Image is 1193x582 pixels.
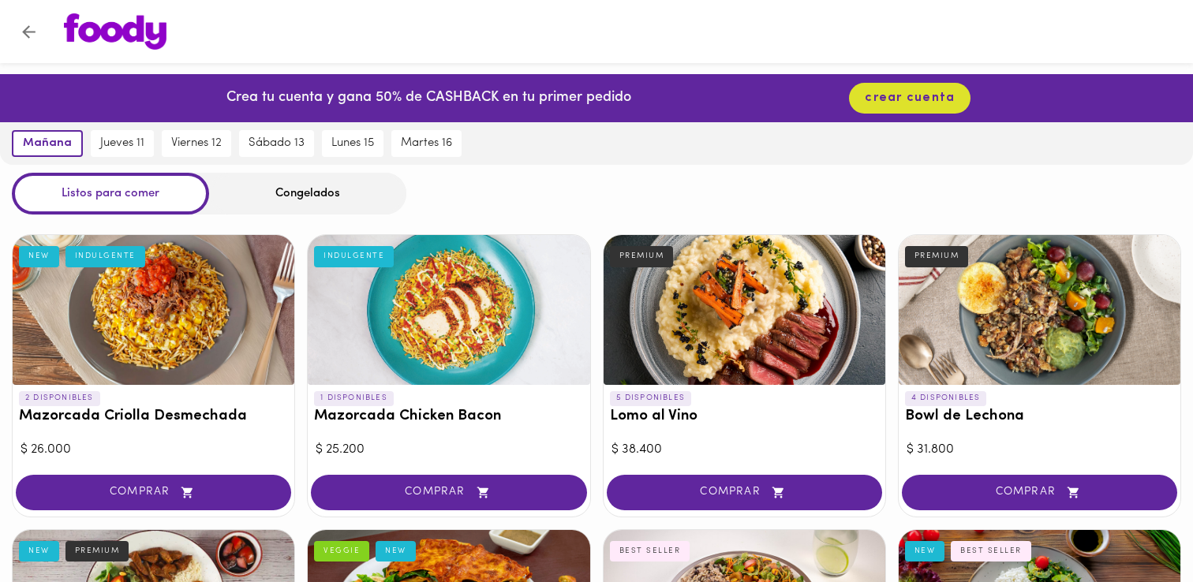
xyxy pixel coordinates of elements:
[314,541,369,561] div: VEGGIE
[13,235,294,385] div: Mazorcada Criolla Desmechada
[12,130,83,157] button: mañana
[64,13,166,50] img: logo.png
[607,475,882,510] button: COMPRAR
[19,391,100,405] p: 2 DISPONIBLES
[91,130,154,157] button: jueves 11
[19,409,288,425] h3: Mazorcada Criolla Desmechada
[905,409,1174,425] h3: Bowl de Lechona
[865,91,955,106] span: crear cuenta
[226,88,631,109] p: Crea tu cuenta y gana 50% de CASHBACK en tu primer pedido
[314,391,394,405] p: 1 DISPONIBLES
[162,130,231,157] button: viernes 12
[902,475,1177,510] button: COMPRAR
[331,486,567,499] span: COMPRAR
[905,246,969,267] div: PREMIUM
[249,136,305,151] span: sábado 13
[610,391,692,405] p: 5 DISPONIBLES
[65,541,129,561] div: PREMIUM
[610,541,690,561] div: BEST SELLER
[907,441,1172,459] div: $ 31.800
[604,235,885,385] div: Lomo al Vino
[16,475,291,510] button: COMPRAR
[905,541,945,561] div: NEW
[849,83,970,114] button: crear cuenta
[316,441,582,459] div: $ 25.200
[239,130,314,157] button: sábado 13
[100,136,144,151] span: jueves 11
[314,246,394,267] div: INDULGENTE
[9,13,48,51] button: Volver
[65,246,145,267] div: INDULGENTE
[899,235,1180,385] div: Bowl de Lechona
[905,391,987,405] p: 4 DISPONIBLES
[311,475,586,510] button: COMPRAR
[611,441,877,459] div: $ 38.400
[19,541,59,561] div: NEW
[308,235,589,385] div: Mazorcada Chicken Bacon
[951,541,1031,561] div: BEST SELLER
[23,136,72,151] span: mañana
[626,486,862,499] span: COMPRAR
[19,246,59,267] div: NEW
[322,130,383,157] button: lunes 15
[314,409,583,425] h3: Mazorcada Chicken Bacon
[21,441,286,459] div: $ 26.000
[610,246,674,267] div: PREMIUM
[610,409,879,425] h3: Lomo al Vino
[391,130,462,157] button: martes 16
[331,136,374,151] span: lunes 15
[922,486,1157,499] span: COMPRAR
[36,486,271,499] span: COMPRAR
[401,136,452,151] span: martes 16
[1101,491,1177,566] iframe: Messagebird Livechat Widget
[12,173,209,215] div: Listos para comer
[171,136,222,151] span: viernes 12
[209,173,406,215] div: Congelados
[376,541,416,561] div: NEW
